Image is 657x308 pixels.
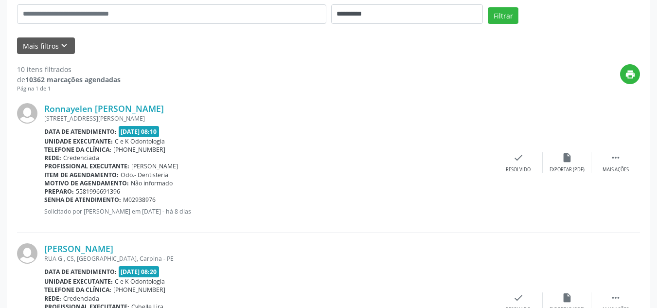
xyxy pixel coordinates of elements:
div: RUA G , CS, [GEOGRAPHIC_DATA], Carpina - PE [44,254,494,263]
span: Credenciada [63,294,99,303]
i: insert_drive_file [562,152,572,163]
img: img [17,243,37,264]
span: [DATE] 08:20 [119,266,160,277]
i:  [610,292,621,303]
span: M02938976 [123,196,156,204]
i: insert_drive_file [562,292,572,303]
div: Exportar (PDF) [550,166,585,173]
span: C e K Odontologia [115,137,165,145]
strong: 10362 marcações agendadas [25,75,121,84]
span: Odo.- Dentisteria [121,171,168,179]
span: 5581996691396 [76,187,120,196]
button: print [620,64,640,84]
b: Profissional executante: [44,162,129,170]
b: Motivo de agendamento: [44,179,129,187]
b: Telefone da clínica: [44,145,111,154]
span: Credenciada [63,154,99,162]
div: Página 1 de 1 [17,85,121,93]
a: Ronnayelen [PERSON_NAME] [44,103,164,114]
span: [PHONE_NUMBER] [113,145,165,154]
span: [DATE] 08:10 [119,126,160,137]
i: check [513,292,524,303]
div: Mais ações [603,166,629,173]
p: Solicitado por [PERSON_NAME] em [DATE] - há 8 dias [44,207,494,216]
span: C e K Odontologia [115,277,165,286]
span: Não informado [131,179,173,187]
b: Rede: [44,294,61,303]
div: de [17,74,121,85]
i: print [625,69,636,80]
button: Filtrar [488,7,518,24]
b: Rede: [44,154,61,162]
b: Data de atendimento: [44,268,117,276]
div: 10 itens filtrados [17,64,121,74]
img: img [17,103,37,124]
i:  [610,152,621,163]
button: Mais filtroskeyboard_arrow_down [17,37,75,54]
b: Preparo: [44,187,74,196]
b: Unidade executante: [44,277,113,286]
b: Senha de atendimento: [44,196,121,204]
span: [PERSON_NAME] [131,162,178,170]
span: [PHONE_NUMBER] [113,286,165,294]
a: [PERSON_NAME] [44,243,113,254]
b: Data de atendimento: [44,127,117,136]
b: Unidade executante: [44,137,113,145]
b: Item de agendamento: [44,171,119,179]
i: keyboard_arrow_down [59,40,70,51]
div: Resolvido [506,166,531,173]
i: check [513,152,524,163]
b: Telefone da clínica: [44,286,111,294]
div: [STREET_ADDRESS][PERSON_NAME] [44,114,494,123]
